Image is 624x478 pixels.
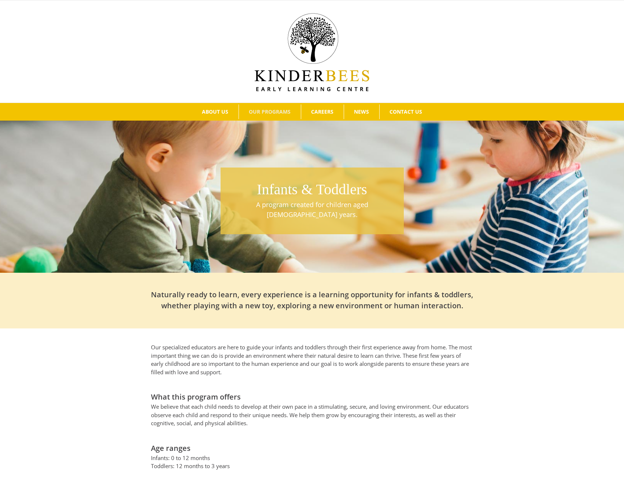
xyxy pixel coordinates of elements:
[344,104,379,119] a: NEWS
[151,402,473,427] p: We believe that each child needs to develop at their own pace in a stimulating, secure, and lovin...
[224,179,400,200] h1: Infants & Toddlers
[249,109,291,114] span: OUR PROGRAMS
[151,391,473,402] h2: What this program offers
[224,200,400,220] p: A program created for children aged [DEMOGRAPHIC_DATA] years.
[255,13,369,91] img: Kinder Bees Logo
[389,109,422,114] span: CONTACT US
[11,103,613,121] nav: Main Menu
[311,109,333,114] span: CAREERS
[151,343,473,376] p: Our specialized educators are here to guide your infants and toddlers through their first experie...
[192,104,239,119] a: ABOUT US
[202,109,228,114] span: ABOUT US
[151,443,473,454] h2: Age ranges
[354,109,369,114] span: NEWS
[151,289,473,311] h2: Naturally ready to learn, every experience is a learning opportunity for infants & toddlers, whet...
[151,454,473,470] p: Infants: 0 to 12 months Toddlers: 12 months to 3 years
[301,104,344,119] a: CAREERS
[380,104,432,119] a: CONTACT US
[239,104,301,119] a: OUR PROGRAMS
